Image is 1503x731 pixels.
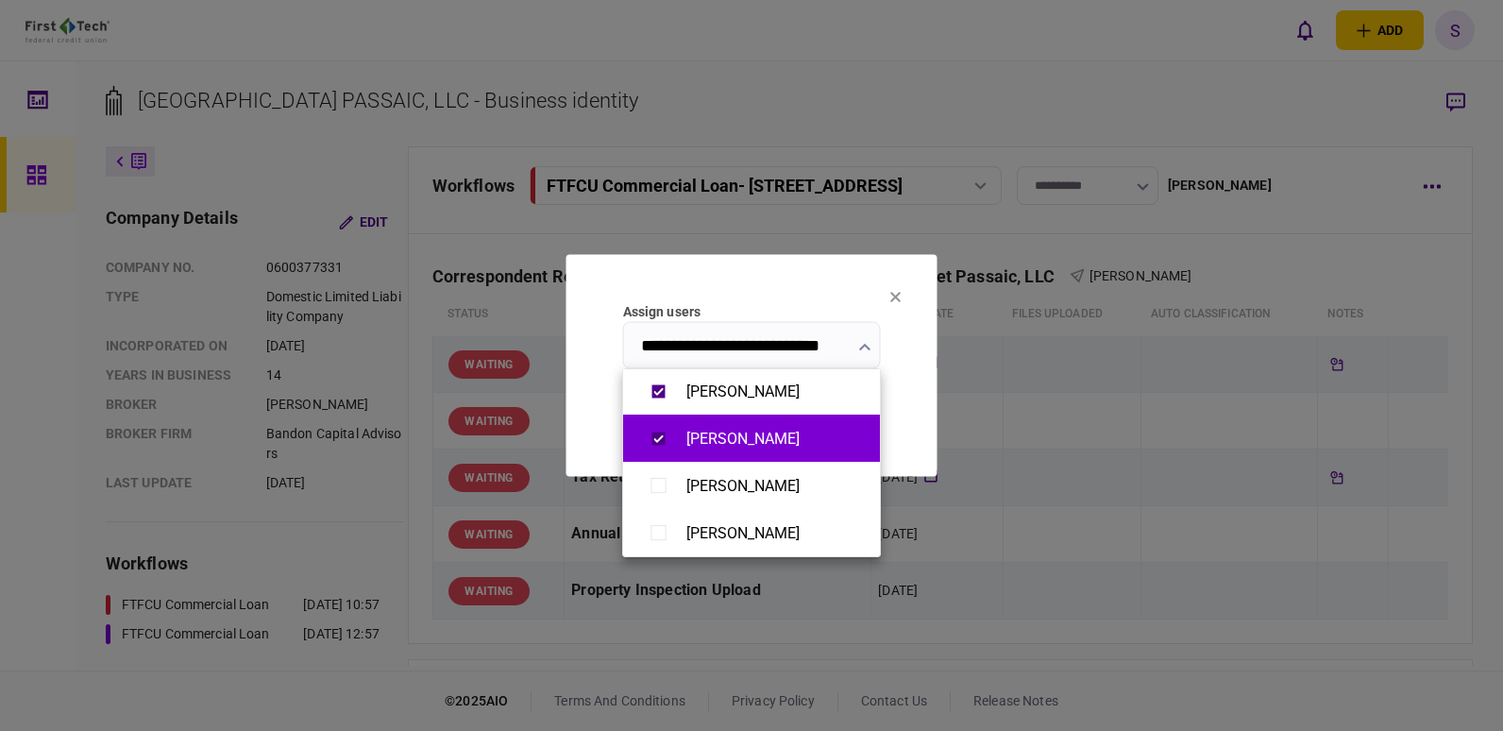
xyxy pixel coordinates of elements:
[686,382,800,400] div: [PERSON_NAME]
[686,524,800,542] div: [PERSON_NAME]
[686,430,800,448] div: [PERSON_NAME]
[642,375,861,408] button: [PERSON_NAME]
[686,477,800,495] div: [PERSON_NAME]
[642,517,861,550] button: [PERSON_NAME]
[642,469,861,502] button: [PERSON_NAME]
[642,422,861,455] button: [PERSON_NAME]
